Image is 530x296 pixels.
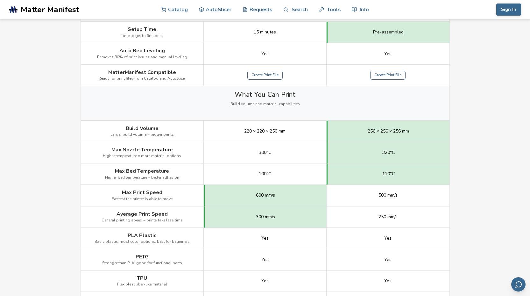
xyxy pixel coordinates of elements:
span: 220 × 220 × 250 mm [244,129,286,134]
span: Yes [384,257,392,262]
span: 500 mm/s [378,193,398,198]
a: Create Print File [247,71,283,80]
span: Max Bed Temperature [115,168,169,174]
span: TPU [137,275,147,281]
span: Average Print Speed [117,211,168,217]
span: Higher temperature = more material options [103,154,181,158]
span: Removes 80% of print issues and manual leveling [97,55,187,60]
span: 300°C [259,150,271,155]
span: 320°C [382,150,395,155]
span: MatterManifest Compatible [108,69,176,75]
span: 15 minutes [254,30,276,35]
span: Yes [384,51,392,56]
button: Send feedback via email [511,277,526,292]
span: Yes [261,278,269,284]
span: Matter Manifest [21,5,79,14]
span: Yes [384,236,392,241]
span: Higher bed temperature = better adhesion [105,176,179,180]
span: Build Volume [126,126,159,131]
span: Build volume and material capabilities [230,102,300,106]
span: PLA Plastic [128,233,156,238]
span: General printing speed = prints take less time [102,218,182,223]
span: PETG [136,254,149,260]
button: Sign In [496,4,521,16]
span: 600 mm/s [256,193,275,198]
span: 100°C [259,171,271,177]
span: Max Print Speed [122,190,162,195]
span: 250 mm/s [378,214,398,220]
span: 300 mm/s [256,214,275,220]
span: Basic plastic, most color options, best for beginners [95,240,190,244]
span: Yes [261,236,269,241]
span: Auto Bed Leveling [119,48,165,54]
span: What You Can Print [235,91,295,98]
span: 256 × 256 × 256 mm [368,129,409,134]
a: Create Print File [370,71,406,80]
span: Fastest the printer is able to move [112,197,173,201]
span: Stronger than PLA, good for functional parts [102,261,182,265]
span: Max Nozzle Temperature [111,147,173,153]
span: Flexible rubber-like material [117,282,167,287]
span: Ready for print files from Catalog and AutoSlicer [98,76,186,81]
span: 110°C [382,171,395,177]
span: Yes [384,278,392,284]
span: Yes [261,257,269,262]
span: Setup Time [128,26,156,32]
span: Yes [261,51,269,56]
span: Larger build volume = bigger prints [110,133,174,137]
span: Time to get to first print [121,34,163,38]
span: Pre-assembled [373,30,404,35]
